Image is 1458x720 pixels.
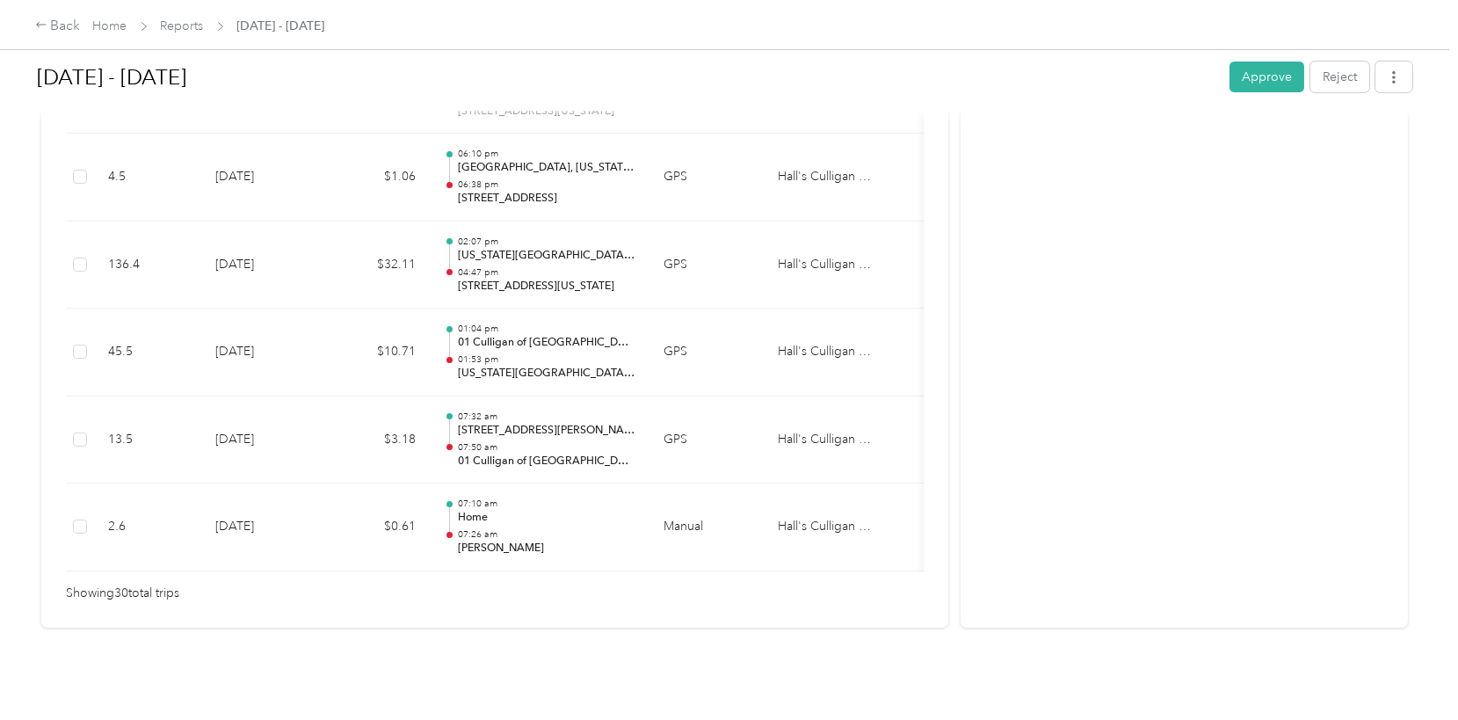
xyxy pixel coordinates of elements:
p: 01:53 pm [458,353,635,366]
p: 01 Culligan of [GEOGRAPHIC_DATA] [458,454,635,469]
p: 07:10 am [458,498,635,510]
td: GPS [649,396,764,484]
td: GPS [649,222,764,309]
td: 13.5 [94,396,201,484]
iframe: Everlance-gr Chat Button Frame [1360,622,1458,720]
a: Home [93,18,127,33]
td: $10.71 [324,309,430,396]
td: [DATE] [201,134,324,222]
p: 07:32 am [458,411,635,423]
td: Manual [649,484,764,571]
td: [DATE] [201,396,324,484]
button: Approve [1230,62,1304,92]
p: 02:07 pm [458,236,635,248]
td: Hall's Culligan Water [764,396,896,484]
p: [STREET_ADDRESS] [458,191,635,207]
p: [STREET_ADDRESS][PERSON_NAME] [458,423,635,439]
p: 01:04 pm [458,323,635,335]
td: 4.5 [94,134,201,222]
div: Back [35,16,81,37]
p: 07:26 am [458,528,635,541]
td: 136.4 [94,222,201,309]
h1: Sep 1 - 30, 2025 [37,56,1217,98]
td: Hall's Culligan Water [764,222,896,309]
td: $3.18 [324,396,430,484]
td: 2.6 [94,484,201,571]
td: [DATE] [201,222,324,309]
td: $32.11 [324,222,430,309]
p: 06:38 pm [458,178,635,191]
p: Home [458,510,635,526]
td: GPS [649,309,764,396]
p: 01 Culligan of [GEOGRAPHIC_DATA] [458,335,635,351]
p: 06:10 pm [458,148,635,160]
td: [DATE] [201,484,324,571]
p: [STREET_ADDRESS][US_STATE] [458,279,635,295]
button: Reject [1310,62,1369,92]
p: 04:47 pm [458,266,635,279]
td: $0.61 [324,484,430,571]
td: Hall's Culligan Water [764,134,896,222]
a: Reports [161,18,204,33]
p: 07:50 am [458,441,635,454]
p: [US_STATE][GEOGRAPHIC_DATA], [GEOGRAPHIC_DATA], [GEOGRAPHIC_DATA] [458,248,635,264]
span: [DATE] - [DATE] [237,17,325,35]
span: Showing 30 total trips [66,584,179,603]
td: Hall's Culligan Water [764,484,896,571]
td: $1.06 [324,134,430,222]
p: [PERSON_NAME] [458,541,635,556]
td: GPS [649,134,764,222]
p: [US_STATE][GEOGRAPHIC_DATA], [GEOGRAPHIC_DATA], [GEOGRAPHIC_DATA] [458,366,635,382]
td: Hall's Culligan Water [764,309,896,396]
td: [DATE] [201,309,324,396]
p: [GEOGRAPHIC_DATA], [US_STATE][GEOGRAPHIC_DATA], [GEOGRAPHIC_DATA] [458,160,635,176]
td: 45.5 [94,309,201,396]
